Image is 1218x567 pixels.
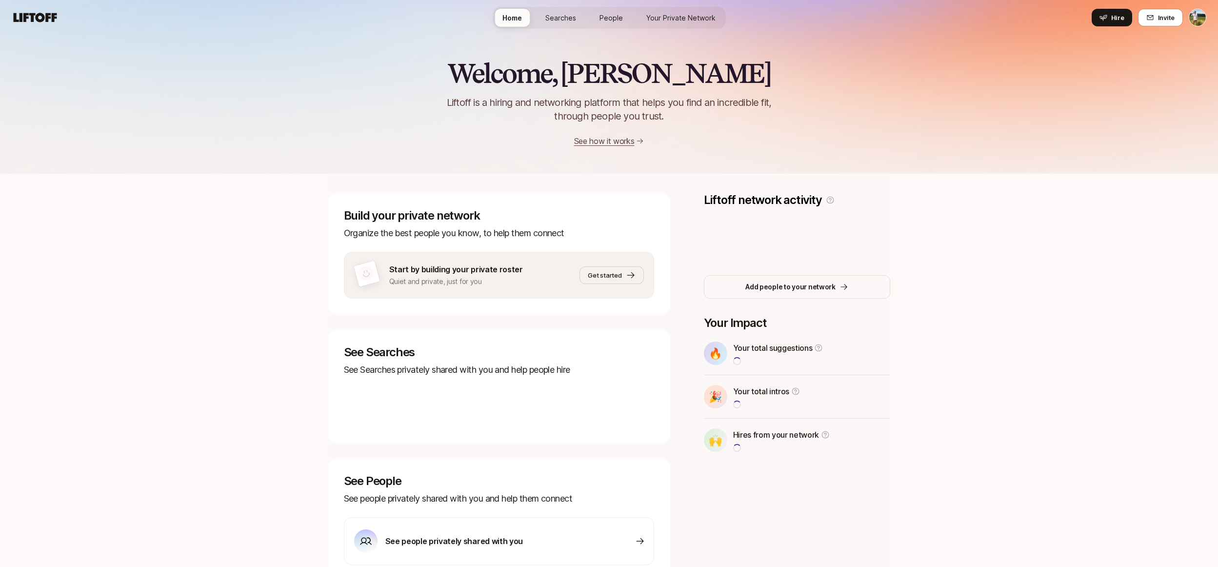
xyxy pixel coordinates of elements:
p: Your Impact [704,316,890,330]
p: Liftoff network activity [704,193,822,207]
div: 🔥 [704,342,727,365]
button: Add people to your network [704,275,890,299]
h2: Welcome, [PERSON_NAME] [447,59,771,88]
span: Home [502,13,522,23]
p: See Searches privately shared with you and help people hire [344,363,654,377]
img: Tyler Kieft [1189,9,1206,26]
p: Organize the best people you know, to help them connect [344,226,654,240]
button: Tyler Kieft [1189,9,1206,26]
p: Build your private network [344,209,654,223]
a: People [592,9,631,27]
p: Start by building your private roster [389,263,523,276]
p: Hires from your network [733,428,819,441]
div: 🙌 [704,428,727,452]
p: Add people to your network [745,281,836,293]
span: Get started [588,270,621,280]
p: Quiet and private, just for you [389,276,523,287]
span: People [599,13,623,23]
button: Invite [1138,9,1183,26]
span: Hire [1111,13,1124,22]
span: Searches [545,13,576,23]
p: See People [344,474,654,488]
button: Get started [579,266,643,284]
p: Liftoff is a hiring and networking platform that helps you find an incredible fit, through people... [435,96,784,123]
img: default-avatar.svg [357,264,375,283]
div: 🎉 [704,385,727,408]
a: Your Private Network [639,9,723,27]
a: See how it works [574,136,635,146]
a: Home [495,9,530,27]
p: Your total suggestions [733,342,813,354]
span: Invite [1158,13,1175,22]
p: See Searches [344,345,654,359]
p: See people privately shared with you [385,535,523,547]
button: Hire [1092,9,1132,26]
p: Your total intros [733,385,790,398]
span: Your Private Network [646,13,716,23]
p: See people privately shared with you and help them connect [344,492,654,506]
a: Searches [538,9,584,27]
